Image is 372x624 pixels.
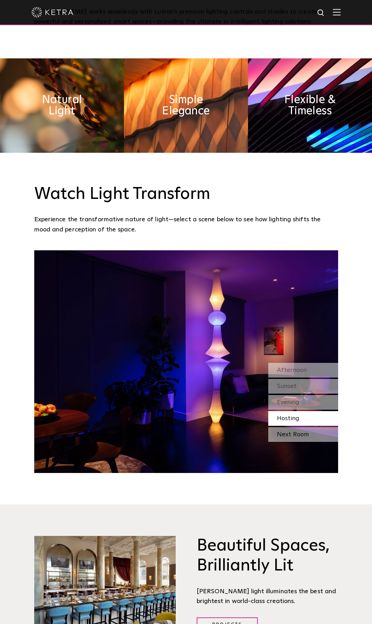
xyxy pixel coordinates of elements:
img: search icon [317,9,326,17]
div: [PERSON_NAME] light illuminates the best and brightest in world-class creations. [197,587,338,607]
p: Experience the transformative nature of light—select a scene below to see how lighting shifts the... [34,215,338,235]
span: Afternoon [277,367,307,373]
h3: Beautiful Spaces, Brilliantly Lit [197,536,338,576]
span: Evening [277,399,299,406]
img: simple_elegance [124,58,248,153]
h3: Watch Light Transform [34,184,338,205]
img: ketra-logo-2019-white [31,7,73,17]
img: Hamburger%20Nav.svg [333,9,341,15]
span: Hosting [277,415,299,422]
h2: Simple Elegance [155,94,217,117]
img: SS_HBD_LivingRoom_Desktop_04 [34,250,338,473]
span: Sunset [277,383,297,389]
h2: Flexible & Timeless [279,94,341,117]
img: flexible_timeless_ketra [248,58,372,153]
div: Next Room [268,427,338,442]
h2: Natural Light [31,94,93,117]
